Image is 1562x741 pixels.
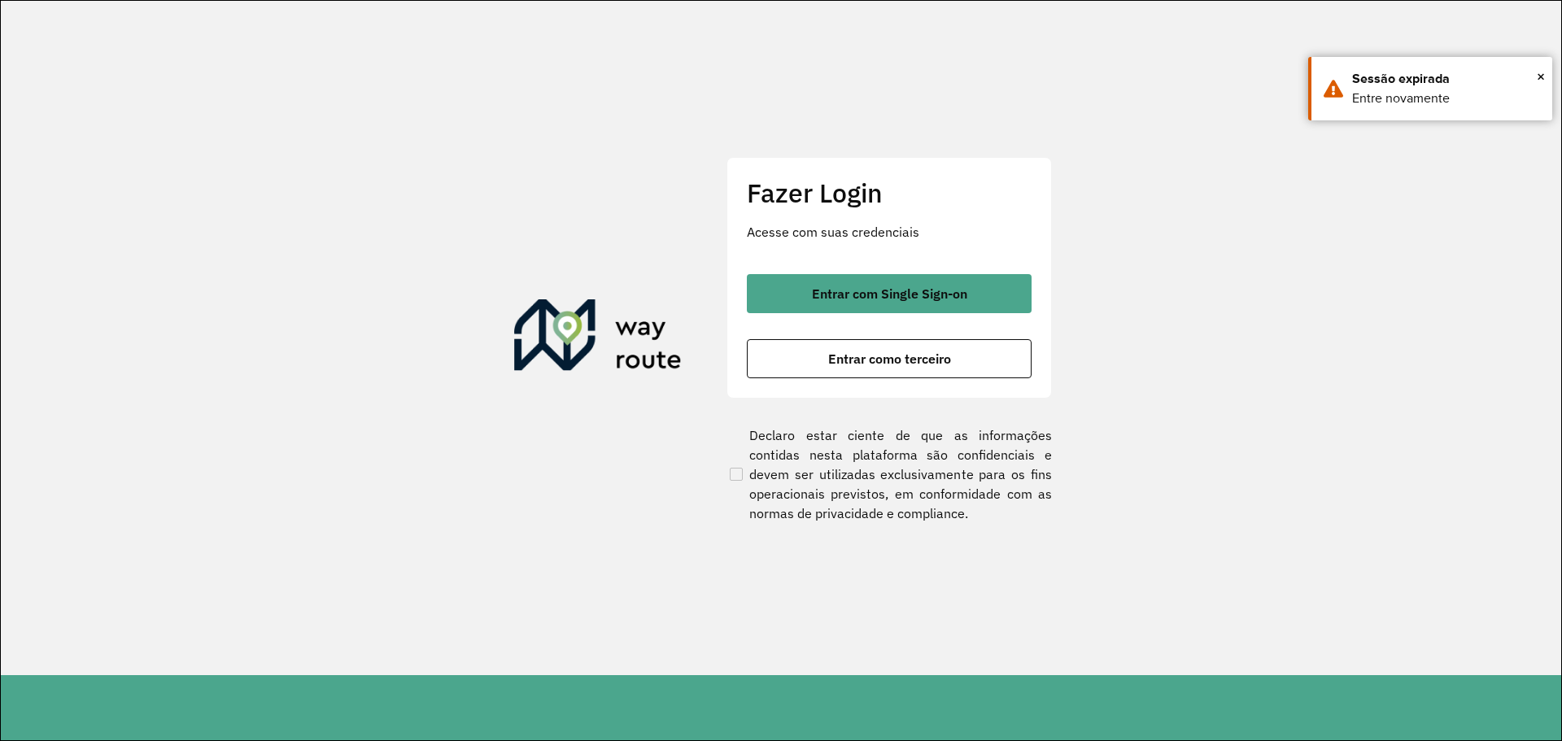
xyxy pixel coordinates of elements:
p: Acesse com suas credenciais [747,222,1032,242]
img: Roteirizador AmbevTech [514,299,682,377]
span: Entrar como terceiro [828,352,951,365]
h2: Fazer Login [747,177,1032,208]
button: button [747,339,1032,378]
span: × [1537,64,1545,89]
button: Close [1537,64,1545,89]
div: Sessão expirada [1352,69,1540,89]
span: Entrar com Single Sign-on [812,287,967,300]
div: Entre novamente [1352,89,1540,108]
button: button [747,274,1032,313]
label: Declaro estar ciente de que as informações contidas nesta plataforma são confidenciais e devem se... [726,425,1052,523]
